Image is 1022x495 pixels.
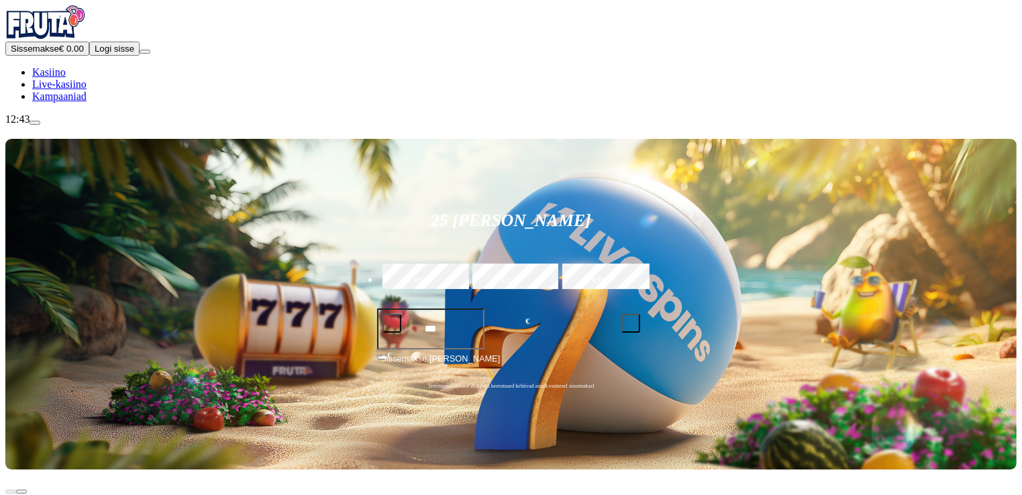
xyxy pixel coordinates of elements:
button: menu [140,50,150,54]
span: € 0.00 [59,44,84,54]
button: Sissemakse [PERSON_NAME] [377,351,646,377]
button: Logi sisse [89,42,140,56]
label: €250 [559,262,644,300]
span: € [388,351,392,359]
span: 12:43 [5,113,30,125]
span: Sissemakse [PERSON_NAME] [381,352,501,376]
button: minus icon [382,314,401,333]
button: Sissemakseplus icon€ 0.00 [5,42,89,56]
label: €50 [379,262,464,300]
span: € [525,315,529,328]
a: Live-kasiino [32,78,87,90]
nav: Primary [5,5,1017,103]
button: plus icon [621,314,640,333]
label: €150 [469,262,554,300]
button: next slide [16,490,27,494]
button: prev slide [5,490,16,494]
span: Logi sisse [95,44,134,54]
a: Fruta [5,30,86,41]
button: live-chat [30,121,40,125]
nav: Main menu [5,66,1017,103]
a: Kasiino [32,66,66,78]
span: Sissemakse [11,44,59,54]
a: Kampaaniad [32,91,87,102]
img: Fruta [5,5,86,39]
